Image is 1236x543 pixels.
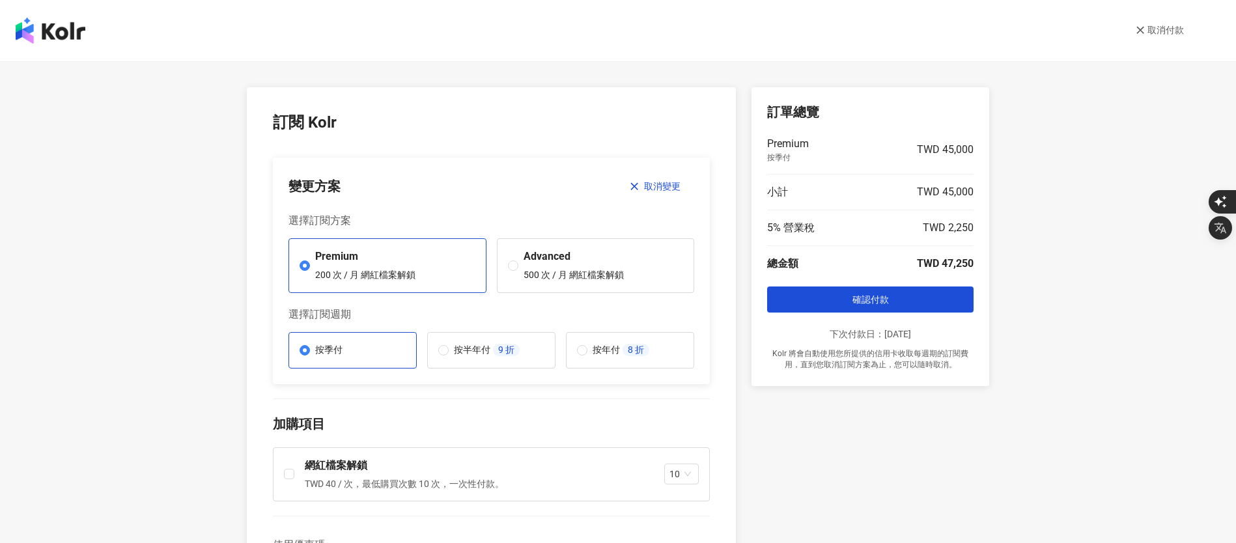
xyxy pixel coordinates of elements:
[273,415,710,433] p: 加購項目
[288,177,341,195] p: 變更方案
[616,173,694,199] button: 取消變更
[917,185,974,199] p: TWD 45,000
[288,307,694,322] p: 選擇訂閱週期
[454,344,490,357] p: 按半年付
[917,257,974,271] p: TWD 47,250
[305,458,504,473] p: 網紅檔案解鎖
[767,185,788,199] p: 小計
[767,348,974,370] p: Kolr 將會自動使用您所提供的信用卡收取每週期的訂閱費用，直到您取消訂閱方案為止，您可以隨時取消。
[524,249,624,264] p: Advanced
[669,464,694,484] span: 10
[852,294,889,305] span: 確認付款
[917,143,974,157] p: TWD 45,000
[315,269,415,282] p: 200 次 / 月 網紅檔案解鎖
[493,344,520,357] p: 9 折
[767,328,974,341] p: 下次付款日：[DATE]
[767,152,809,163] p: 按季付
[16,18,85,44] img: logo
[593,344,620,357] p: 按年付
[315,344,343,357] p: 按季付
[305,478,504,491] p: TWD 40 / 次，最低購買次數 10 次，一次性付款。
[315,249,415,264] p: Premium
[767,286,974,313] button: 確認付款
[767,257,798,271] p: 總金額
[923,221,974,235] p: TWD 2,250
[767,137,809,151] p: Premium
[288,214,694,228] p: 選擇訂閱方案
[273,113,710,132] p: 訂閱 Kolr
[623,344,649,357] p: 8 折
[767,221,815,235] p: 5% 營業稅
[767,103,974,121] p: 訂單總覽
[644,181,681,191] span: 取消變更
[524,269,624,282] p: 500 次 / 月 網紅檔案解鎖
[1136,24,1184,37] a: 取消付款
